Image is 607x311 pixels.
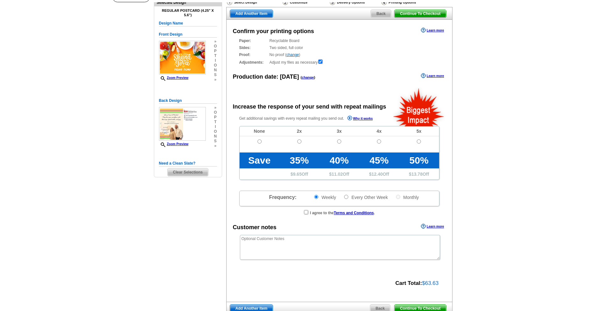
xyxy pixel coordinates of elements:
td: 4x [359,126,399,136]
span: » [214,77,217,82]
div: Increase the response of your send with repeat mailings [233,102,386,111]
span: 12.40 [372,172,383,177]
td: 2x [279,126,319,136]
h5: Design Name [159,20,217,26]
img: biggestImpact.png [393,87,445,126]
span: o [214,129,217,134]
td: $ Off [279,168,319,180]
div: Adjust my files as necessary [239,59,439,65]
span: p [214,49,217,53]
a: Learn more [421,224,444,229]
label: Every Other Week [343,194,388,200]
a: Zoom Preview [159,142,189,146]
h5: Front Design [159,32,217,38]
span: o [214,44,217,49]
span: Frequency: [269,194,296,200]
span: t [214,120,217,124]
input: Weekly [314,195,318,199]
td: $ Off [319,168,359,180]
strong: Cart Total: [395,280,422,286]
td: 35% [279,152,319,168]
a: change [286,53,299,57]
span: i [214,58,217,63]
td: 50% [399,152,439,168]
a: Back [371,10,391,18]
td: 40% [319,152,359,168]
span: n [214,134,217,139]
strong: I agree to the . [310,211,375,215]
span: s [214,73,217,77]
span: ( ) [300,75,315,79]
div: Two sided, full color [239,45,439,51]
td: $ Off [399,168,439,180]
div: Production date: [233,73,315,81]
div: Confirm your printing options [233,27,314,36]
a: change [302,75,314,79]
span: o [214,110,217,115]
td: Save [240,152,279,168]
strong: Proof: [239,52,268,58]
span: s [214,139,217,144]
strong: Sides: [239,45,268,51]
img: small-thumb.jpg [159,41,206,74]
td: 45% [359,152,399,168]
strong: Paper: [239,38,268,44]
h5: Back Design [159,98,217,104]
a: Learn more [421,28,444,33]
a: Zoom Preview [159,76,189,80]
span: Continue To Checkout [394,10,446,18]
td: 3x [319,126,359,136]
span: » [214,105,217,110]
a: Learn more [421,73,444,78]
span: 11.02 [332,172,343,177]
p: Get additional savings with every repeat mailing you send out. [239,115,387,122]
label: Weekly [314,194,336,200]
span: t [214,53,217,58]
span: » [214,39,217,44]
span: i [214,124,217,129]
a: Why it works [347,116,373,122]
strong: Adjustments: [239,60,268,65]
h4: Regular Postcard (4.25" x 5.6") [159,9,217,17]
span: $63.63 [422,280,439,286]
input: Every Other Week [344,195,348,199]
span: n [214,68,217,73]
div: No proof ( ) [239,52,439,58]
h5: Need a Clean Slate? [159,160,217,166]
a: Add Another Item [230,10,273,18]
span: p [214,115,217,120]
span: 9.65 [293,172,301,177]
span: » [214,144,217,148]
span: [DATE] [280,74,299,80]
td: $ Off [359,168,399,180]
span: 13.78 [411,172,423,177]
td: None [240,126,279,136]
img: small-thumb.jpg [159,107,206,141]
a: Terms and Conditions [334,211,374,215]
div: Recyclable Board [239,38,439,44]
td: 5x [399,126,439,136]
div: Customer notes [233,223,277,232]
input: Monthly [396,195,400,199]
label: Monthly [395,194,419,200]
span: Clear Selections [168,168,208,176]
span: o [214,63,217,68]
